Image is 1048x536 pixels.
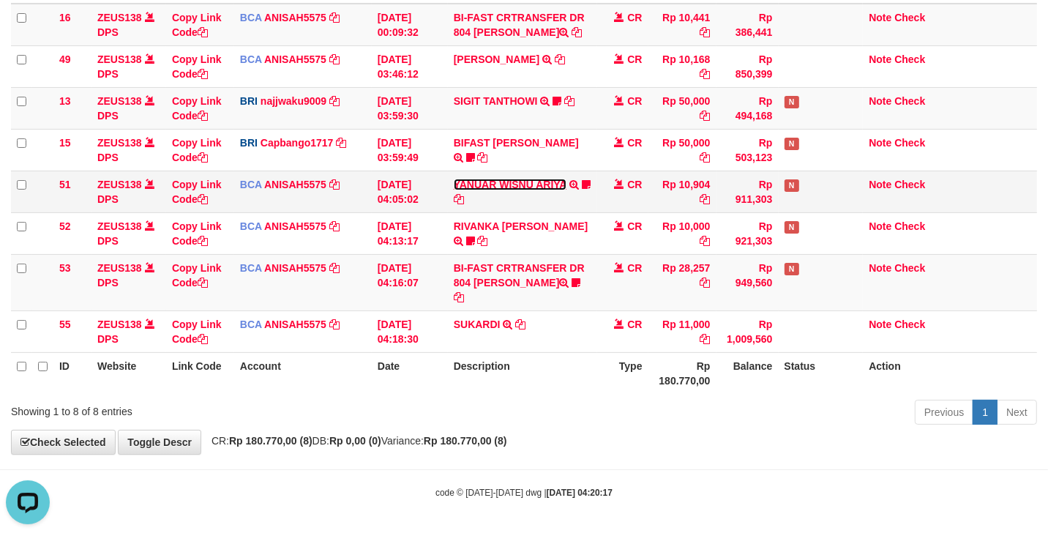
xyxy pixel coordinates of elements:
td: Rp 11,000 [648,310,716,352]
td: DPS [91,129,166,171]
a: Check [894,220,925,232]
a: Copy Link Code [172,262,222,289]
span: BCA [240,319,262,330]
td: Rp 850,399 [716,45,779,87]
td: DPS [91,171,166,212]
td: Rp 1,009,560 [716,310,779,352]
th: Action [863,352,1037,394]
a: Check [894,12,925,23]
span: Has Note [785,179,799,192]
a: Copy SIGIT TANTHOWI to clipboard [564,95,574,107]
span: 16 [59,12,71,23]
div: Showing 1 to 8 of 8 entries [11,398,426,419]
th: Rp 180.770,00 [648,352,716,394]
td: Rp 386,441 [716,4,779,46]
a: Copy Rp 10,168 to clipboard [700,68,711,80]
a: Copy BI-FAST CRTRANSFER DR 804 MUHAMAD ILYASAH to clipboard [454,291,464,303]
strong: Rp 180.770,00 (8) [229,435,312,447]
span: BRI [240,137,258,149]
a: Check [894,262,925,274]
td: [DATE] 03:59:49 [372,129,448,171]
th: Link Code [166,352,234,394]
a: ZEUS138 [97,12,142,23]
span: 51 [59,179,71,190]
a: Copy Link Code [172,319,222,345]
td: Rp 503,123 [716,129,779,171]
a: ANISAH5575 [264,53,326,65]
a: Copy Link Code [172,12,222,38]
a: ANISAH5575 [264,12,326,23]
a: Check [894,137,925,149]
a: Copy ANISAH5575 to clipboard [329,262,340,274]
td: Rp 10,441 [648,4,716,46]
strong: [DATE] 04:20:17 [547,488,613,498]
th: Type [597,352,648,394]
a: ANISAH5575 [264,319,326,330]
a: Copy ANISAH5575 to clipboard [329,12,340,23]
a: Note [869,53,891,65]
span: CR [627,137,642,149]
a: Check [894,319,925,330]
a: Copy SUKARDI to clipboard [515,319,525,330]
a: BIFAST [PERSON_NAME] [454,137,579,149]
a: Check [894,179,925,190]
th: Balance [716,352,779,394]
span: BCA [240,179,262,190]
a: Check Selected [11,430,116,455]
a: ZEUS138 [97,137,142,149]
td: Rp 10,168 [648,45,716,87]
a: Copy Rp 28,257 to clipboard [700,277,711,289]
span: Has Note [785,96,799,108]
td: Rp 911,303 [716,171,779,212]
td: [DATE] 03:46:12 [372,45,448,87]
a: Copy Rp 10,904 to clipboard [700,193,711,205]
td: DPS [91,4,166,46]
a: Copy Rp 50,000 to clipboard [700,110,711,122]
a: Note [869,262,891,274]
span: BCA [240,12,262,23]
span: CR [627,220,642,232]
td: [DATE] 04:18:30 [372,310,448,352]
a: Copy Rp 50,000 to clipboard [700,152,711,163]
a: Copy Capbango1717 to clipboard [336,137,346,149]
a: Copy Link Code [172,95,222,122]
a: Copy ANISAH5575 to clipboard [329,220,340,232]
small: code © [DATE]-[DATE] dwg | [435,488,613,498]
strong: Rp 0,00 (0) [329,435,381,447]
a: Copy najjwaku9009 to clipboard [329,95,340,107]
a: ZEUS138 [97,179,142,190]
a: Next [997,400,1037,425]
span: 52 [59,220,71,232]
span: CR: DB: Variance: [204,435,507,447]
span: 55 [59,319,71,330]
span: 15 [59,137,71,149]
span: 13 [59,95,71,107]
td: DPS [91,212,166,254]
span: CR [627,53,642,65]
a: Copy ANISAH5575 to clipboard [329,179,340,190]
td: Rp 10,904 [648,171,716,212]
a: Copy Link Code [172,179,222,205]
td: Rp 949,560 [716,254,779,310]
td: [DATE] 04:13:17 [372,212,448,254]
span: CR [627,179,642,190]
td: Rp 921,303 [716,212,779,254]
th: Date [372,352,448,394]
a: Check [894,95,925,107]
a: Note [869,220,891,232]
a: Copy BI-FAST CRTRANSFER DR 804 AGUS SALIM to clipboard [572,26,582,38]
a: Copy BIFAST ANTONIUS GAG to clipboard [478,152,488,163]
td: DPS [91,310,166,352]
button: Open LiveChat chat widget [6,6,50,50]
a: ANISAH5575 [264,262,326,274]
td: Rp 28,257 [648,254,716,310]
td: [DATE] 00:09:32 [372,4,448,46]
a: najjwaku9009 [261,95,326,107]
a: Previous [915,400,973,425]
td: DPS [91,254,166,310]
span: CR [627,12,642,23]
a: Copy INA PAUJANAH to clipboard [555,53,565,65]
a: Check [894,53,925,65]
td: [DATE] 04:05:02 [372,171,448,212]
a: ZEUS138 [97,53,142,65]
